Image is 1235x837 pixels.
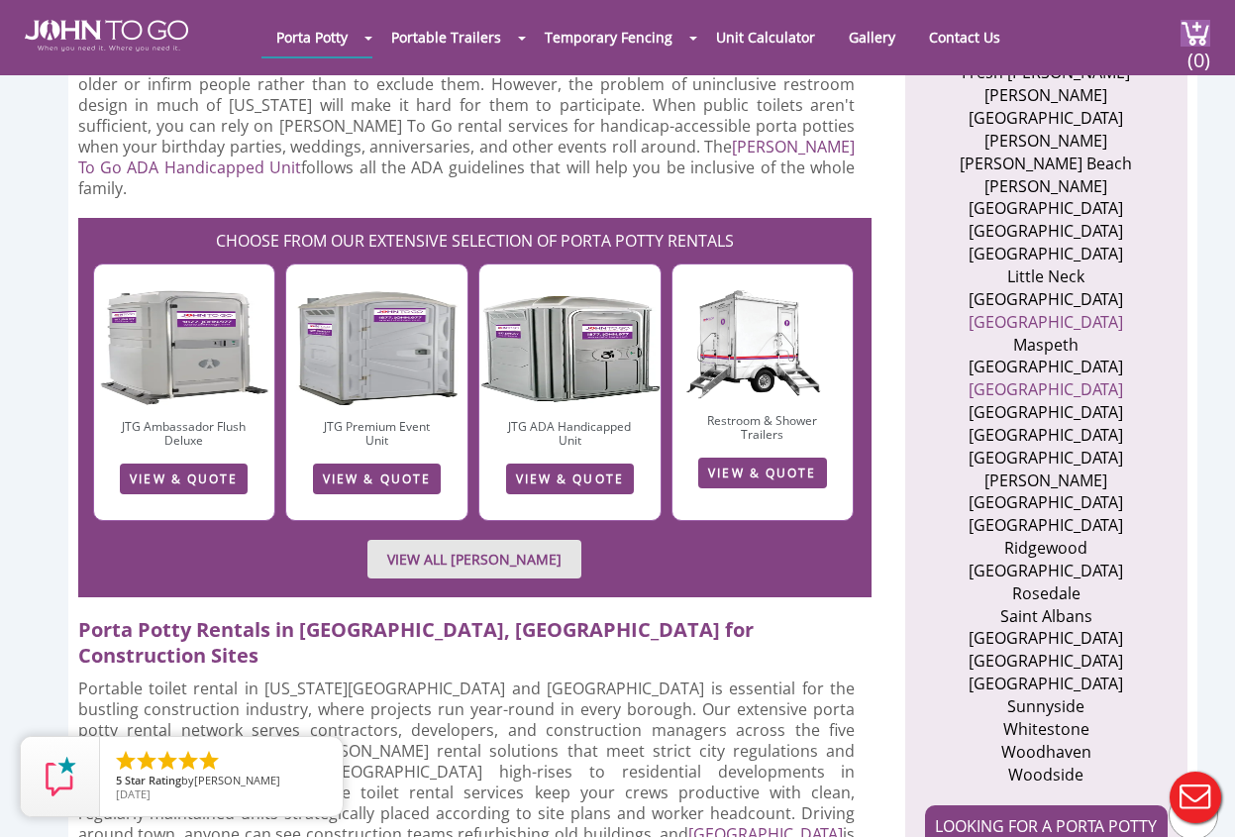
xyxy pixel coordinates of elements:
li: [GEOGRAPHIC_DATA] [950,401,1143,424]
a: VIEW & QUOTE [506,464,634,494]
a: Portable Trailers [376,18,516,56]
li: [GEOGRAPHIC_DATA] [950,650,1143,673]
span: by [116,775,327,788]
li: Whitestone [950,718,1143,741]
li: Ridgewood [950,537,1143,560]
a: Restroom & Shower Trailers [707,412,817,443]
li: Woodside [950,764,1143,786]
img: John To Go Premium Event Porta Potty [286,288,467,407]
img: JOHN to go [25,20,188,52]
li:  [176,749,200,773]
li: [GEOGRAPHIC_DATA] [950,424,1143,447]
li: Sunnyside [950,695,1143,718]
li: Maspeth [950,334,1143,357]
li: Rosedale [950,582,1143,605]
a: Gallery [834,18,910,56]
li: [PERSON_NAME][GEOGRAPHIC_DATA] [950,470,1143,515]
li: Little Neck [950,265,1143,288]
li: [GEOGRAPHIC_DATA] [950,560,1143,582]
li:  [114,749,138,773]
li: [GEOGRAPHIC_DATA] [950,356,1143,378]
li: [PERSON_NAME][GEOGRAPHIC_DATA] [950,84,1143,130]
img: John To Go Shower and Restroom Trailer [672,254,854,401]
li: [PERSON_NAME][GEOGRAPHIC_DATA] [950,175,1143,221]
li: [PERSON_NAME] Beach [950,153,1143,175]
img: Review Rating [41,757,80,796]
a: Unit Calculator [701,18,830,56]
span: [PERSON_NAME] [194,773,280,787]
li: [PERSON_NAME] [950,130,1143,153]
li: [GEOGRAPHIC_DATA] [950,627,1143,650]
li:  [135,749,158,773]
a: VIEW & QUOTE [698,458,826,488]
li: [GEOGRAPHIC_DATA] [950,673,1143,695]
a: [GEOGRAPHIC_DATA] [969,378,1123,400]
p: What's even worse than that is that wherever you go, there's a serious chance there won't be hand... [78,33,856,199]
a: [GEOGRAPHIC_DATA] [969,311,1123,333]
a: [PERSON_NAME] To Go ADA Handicapped Unit [78,136,856,178]
span: Star Rating [125,773,181,787]
a: JTG ADA Handicapped Unit [508,418,631,449]
img: John To Go Flush Deluxe Porta Potty [94,288,275,407]
a: Temporary Fencing [530,18,687,56]
a: JTG Ambassador Flush Deluxe [122,418,246,449]
li: [GEOGRAPHIC_DATA] [950,243,1143,265]
a: Porta Potty [261,18,362,56]
li: [GEOGRAPHIC_DATA] [950,220,1143,243]
h2: Porta Potty Rentals in [GEOGRAPHIC_DATA], [GEOGRAPHIC_DATA] for Construction Sites [78,607,873,669]
img: cart a [1181,20,1210,47]
a: JTG Premium Event Unit [324,418,430,449]
a: Contact Us [914,18,1015,56]
li: [GEOGRAPHIC_DATA] [950,514,1143,537]
li: Woodhaven [950,741,1143,764]
span: 5 [116,773,122,787]
span: (0) [1187,31,1211,73]
button: Live Chat [1156,758,1235,837]
li:  [197,749,221,773]
li: [GEOGRAPHIC_DATA] [950,288,1143,311]
a: VIEW & QUOTE [120,464,248,494]
h2: CHOOSE FROM OUR EXTENSIVE SELECTION OF PORTA POTTY RENTALS [88,218,863,254]
span: [DATE] [116,786,151,801]
img: John To Go ADA Compliant Restroom [479,288,661,407]
a: VIEW ALL [PERSON_NAME] [367,540,581,578]
li: [GEOGRAPHIC_DATA] [950,447,1143,470]
li:  [155,749,179,773]
a: VIEW & QUOTE [313,464,441,494]
li: Saint Albans [950,605,1143,628]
